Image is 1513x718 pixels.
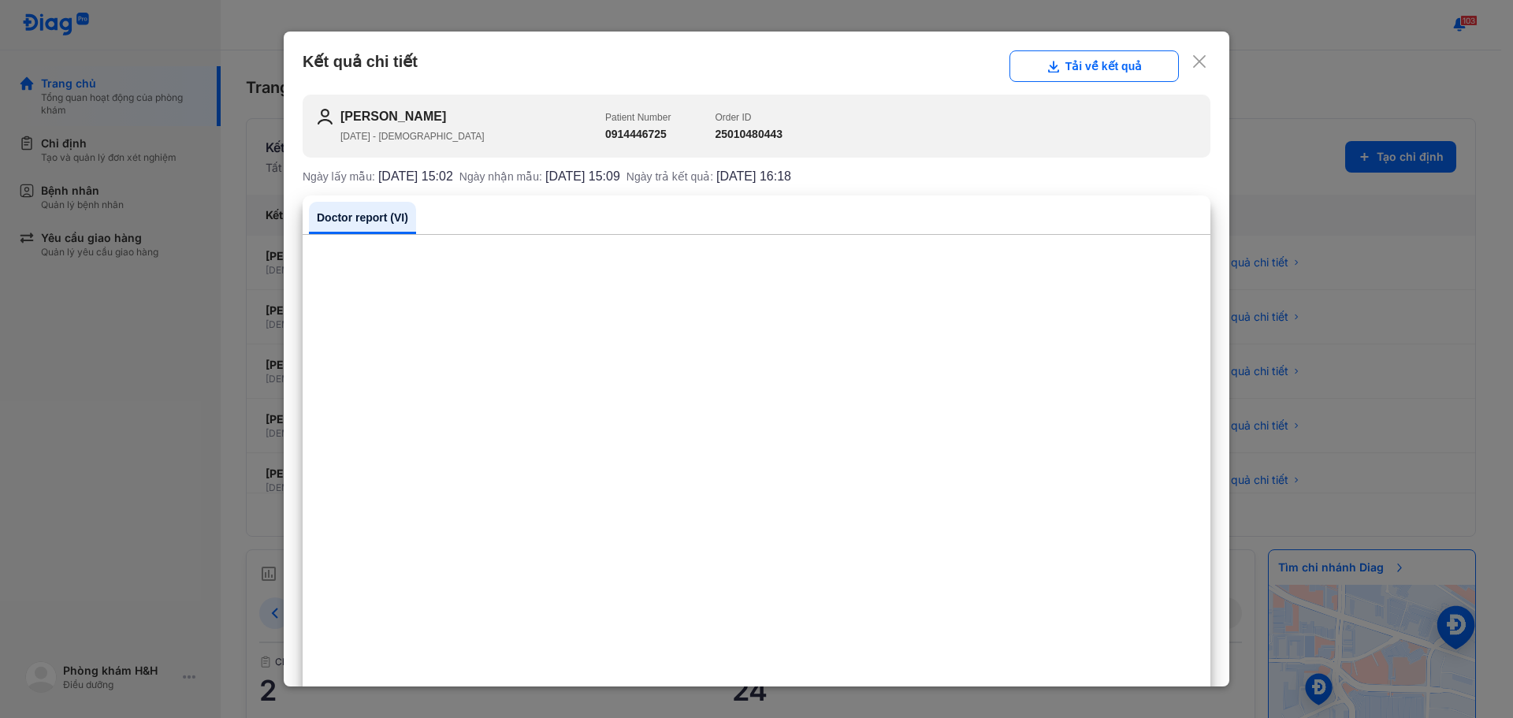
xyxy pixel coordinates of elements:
div: Ngày nhận mẫu: [459,170,620,183]
h3: 0914446725 [605,126,671,143]
div: Ngày trả kết quả: [626,170,791,183]
button: Tải về kết quả [1009,50,1179,82]
h3: 25010480443 [715,126,783,143]
a: Doctor report (VI) [309,202,416,234]
h2: [PERSON_NAME] [340,107,605,126]
span: [DATE] 16:18 [716,170,791,183]
span: [DATE] 15:09 [545,170,620,183]
div: Ngày lấy mẫu: [303,170,453,183]
span: Patient Number [605,112,671,123]
span: [DATE] - [DEMOGRAPHIC_DATA] [340,131,485,142]
div: Kết quả chi tiết [303,50,1210,82]
span: [DATE] 15:02 [378,170,453,183]
span: Order ID [715,112,751,123]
